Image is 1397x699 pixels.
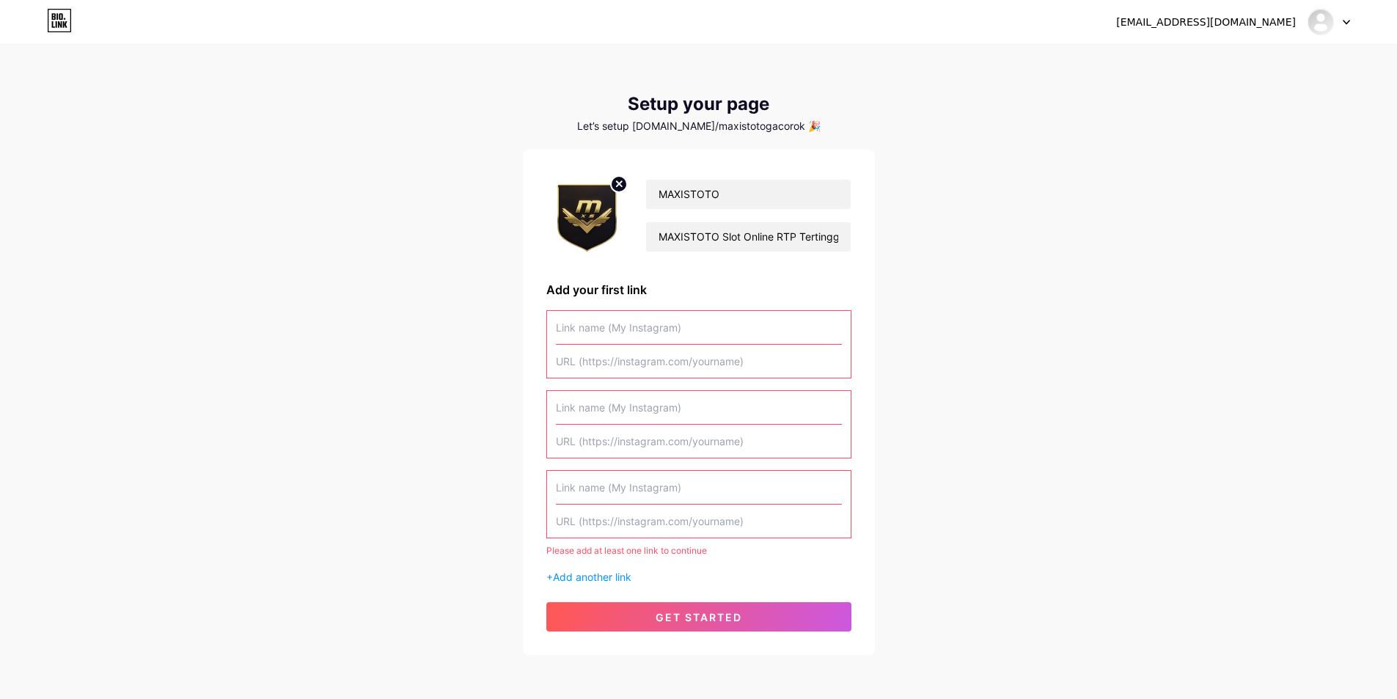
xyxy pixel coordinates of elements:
input: URL (https://instagram.com/yourname) [556,505,842,538]
div: Add your first link [546,281,851,299]
span: Add another link [553,571,631,583]
input: URL (https://instagram.com/yourname) [556,425,842,458]
span: get started [656,611,742,623]
input: Link name (My Instagram) [556,391,842,424]
img: profile pic [546,173,628,257]
div: Let’s setup [DOMAIN_NAME]/maxistotogacorok 🎉 [523,120,875,132]
div: [EMAIL_ADDRESS][DOMAIN_NAME] [1116,15,1296,30]
input: Link name (My Instagram) [556,311,842,344]
div: + [546,569,851,585]
input: Your name [646,180,850,209]
div: Setup your page [523,94,875,114]
img: maxistotogacorok [1307,8,1335,36]
button: get started [546,602,851,632]
input: bio [646,222,850,252]
input: URL (https://instagram.com/yourname) [556,345,842,378]
input: Link name (My Instagram) [556,471,842,504]
div: Please add at least one link to continue [546,544,851,557]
